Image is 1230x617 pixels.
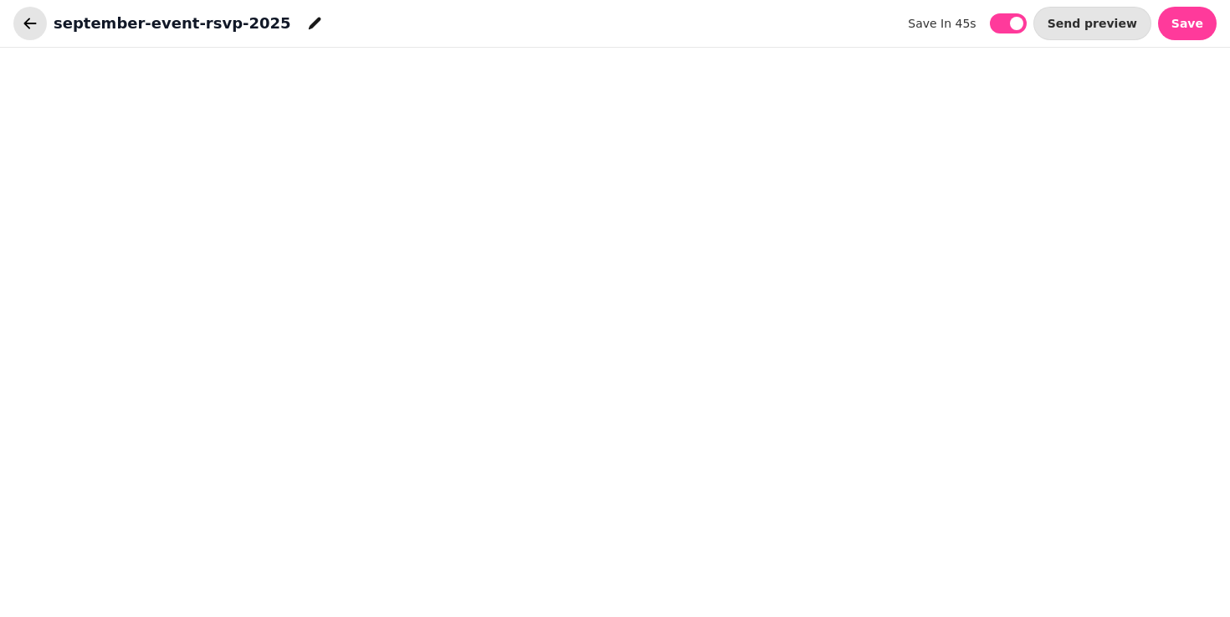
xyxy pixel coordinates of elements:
label: save in 45s [908,13,976,33]
button: Send preview [1033,7,1151,40]
h1: september-event-rsvp-2025 [54,12,291,35]
span: Save [1171,18,1203,29]
span: Send preview [1048,18,1137,29]
button: Save [1158,7,1217,40]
